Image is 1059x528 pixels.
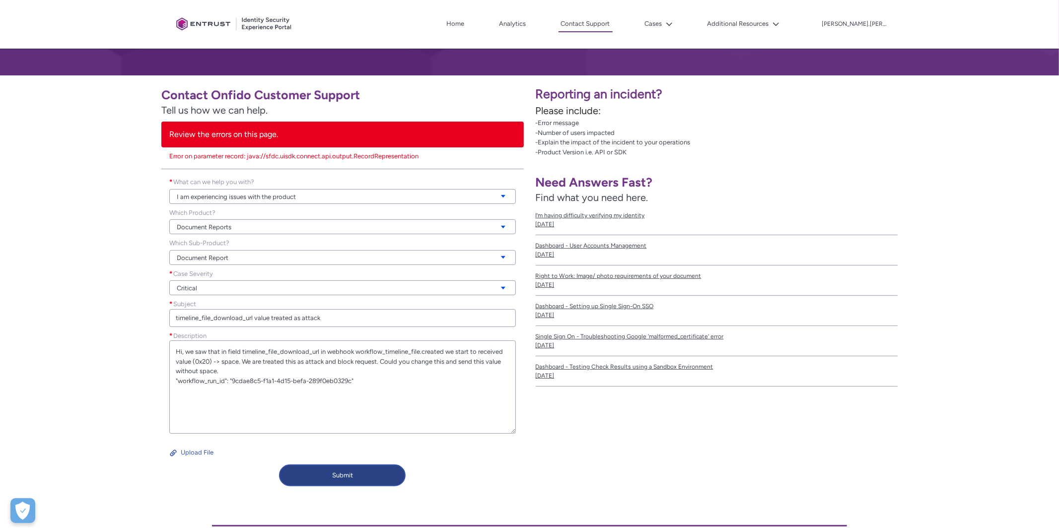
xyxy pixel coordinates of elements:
[536,175,898,190] h1: Need Answers Fast?
[169,299,173,309] span: required
[279,464,406,486] button: Submit
[10,498,35,523] div: Cookie Preferences
[497,16,529,31] a: Analytics, opens in new tab
[536,342,555,349] lightning-formatted-date-time: [DATE]
[169,309,516,327] input: required
[169,189,516,204] a: I am experiencing issues with the product
[169,130,278,139] span: Review the errors on this page.
[169,239,229,247] span: Which Sub-Product?
[536,205,898,235] a: I’m having difficulty verifying my identity[DATE]
[559,16,613,32] a: Contact Support
[536,326,898,356] a: Single Sign On - Troubleshooting Google 'malformed_certificate' error[DATE]
[536,356,898,387] a: Dashboard - Testing Check Results using a Sandbox Environment[DATE]
[536,362,898,371] span: Dashboard - Testing Check Results using a Sandbox Environment
[169,280,516,295] a: Critical
[536,302,898,311] span: Dashboard - Setting up Single Sign-On SSO
[173,300,196,308] span: Subject
[536,241,898,250] span: Dashboard - User Accounts Management
[169,219,516,234] a: Document Reports
[169,445,214,461] button: Upload File
[1013,482,1059,528] iframe: Qualified Messenger
[536,265,898,296] a: Right to Work: Image/ photo requirements of your document[DATE]
[536,332,898,341] span: Single Sign On - Troubleshooting Google 'malformed_certificate' error
[10,498,35,523] button: Open Preferences
[173,270,213,277] span: Case Severity
[536,372,555,379] lightning-formatted-date-time: [DATE]
[536,281,555,288] lightning-formatted-date-time: [DATE]
[173,332,207,339] span: Description
[642,16,675,31] button: Cases
[536,221,555,228] lightning-formatted-date-time: [DATE]
[536,192,648,203] span: Find what you need here.
[169,250,516,265] a: Document Report
[536,296,898,326] a: Dashboard - Setting up Single Sign-On SSO[DATE]
[169,177,173,187] span: required
[169,331,173,341] span: required
[822,18,887,28] button: User Profile kamil.stepniewski
[822,21,887,28] p: [PERSON_NAME].[PERSON_NAME]
[161,103,524,118] span: Tell us how we can help.
[169,340,516,434] textarea: required
[536,312,555,319] lightning-formatted-date-time: [DATE]
[536,85,1054,104] p: Reporting an incident?
[536,251,555,258] lightning-formatted-date-time: [DATE]
[536,235,898,265] a: Dashboard - User Accounts Management[DATE]
[173,178,254,186] span: What can we help you with?
[536,103,1054,118] p: Please include:
[444,16,467,31] a: Home
[536,211,898,220] span: I’m having difficulty verifying my identity
[169,152,419,160] a: Error on parameter record: java://sfdc.uisdk.connect.api.output.RecordRepresentation
[169,269,173,279] span: required
[536,118,1054,157] p: -Error message -Number of users impacted -Explain the impact of the incident to your operations -...
[536,271,898,280] span: Right to Work: Image/ photo requirements of your document
[705,16,782,31] button: Additional Resources
[169,209,215,216] span: Which Product?
[161,87,524,103] h1: Contact Onfido Customer Support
